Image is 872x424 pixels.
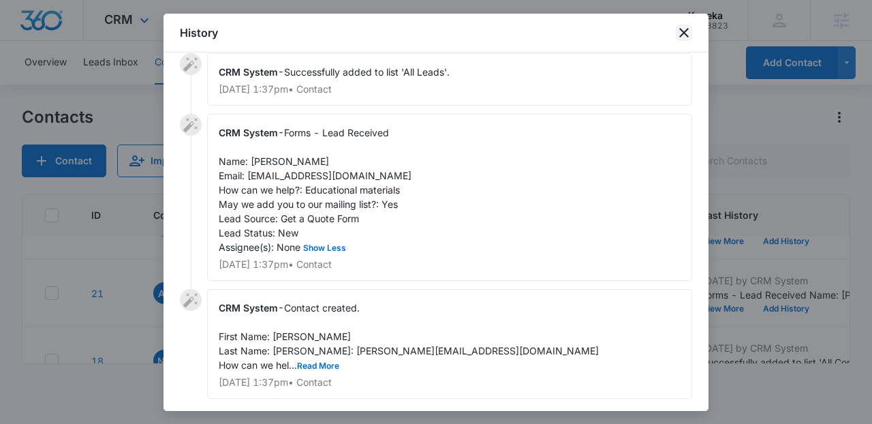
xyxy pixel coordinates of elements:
[676,25,692,41] button: close
[207,53,692,106] div: -
[219,85,681,94] p: [DATE] 1:37pm • Contact
[284,66,450,78] span: Successfully added to list 'All Leads'.
[219,260,681,269] p: [DATE] 1:37pm • Contact
[219,66,278,78] span: CRM System
[219,127,411,253] span: Forms - Lead Received Name: [PERSON_NAME] Email: [EMAIL_ADDRESS][DOMAIN_NAME] How can we help?: E...
[219,127,278,138] span: CRM System
[219,378,681,387] p: [DATE] 1:37pm • Contact
[219,302,599,371] span: Contact created. First Name: [PERSON_NAME] Last Name: [PERSON_NAME]: [PERSON_NAME][EMAIL_ADDRESS]...
[180,25,218,41] h1: History
[297,362,339,370] button: Read More
[300,244,349,252] button: Show Less
[207,289,692,399] div: -
[207,114,692,281] div: -
[219,302,278,314] span: CRM System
